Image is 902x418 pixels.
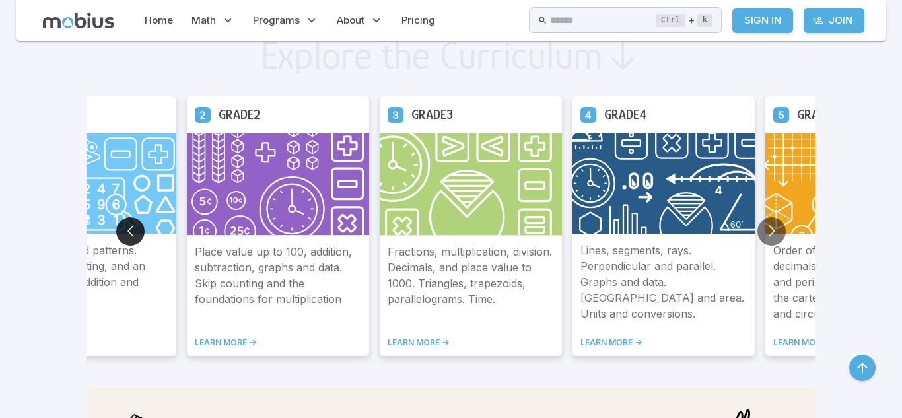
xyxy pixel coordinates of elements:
[388,244,554,322] p: Fractions, multiplication, division. Decimals, and place value to 1000. Triangles, trapezoids, pa...
[604,104,646,125] h5: Grade 4
[580,242,747,322] p: Lines, segments, rays. Perpendicular and parallel. Graphs and data. [GEOGRAPHIC_DATA] and area. U...
[187,133,369,236] img: Grade 2
[195,337,361,348] a: LEARN MORE ->
[697,14,712,27] kbd: k
[580,106,596,122] a: Grade 4
[380,133,562,236] img: Grade 3
[411,104,453,125] h5: Grade 3
[580,337,747,348] a: LEARN MORE ->
[195,106,211,122] a: Grade 2
[337,13,364,28] span: About
[773,106,789,122] a: Grade 5
[732,8,793,33] a: Sign In
[191,13,216,28] span: Math
[141,5,177,36] a: Home
[656,14,685,27] kbd: Ctrl
[260,36,603,75] h2: Explore the Curriculum
[656,13,712,28] div: +
[116,217,145,246] button: Go to previous slide
[757,217,786,246] button: Go to next slide
[572,133,755,234] img: Grade 4
[195,244,361,322] p: Place value up to 100, addition, subtraction, graphs and data. Skip counting and the foundations ...
[398,5,439,36] a: Pricing
[388,337,554,348] a: LEARN MORE ->
[253,13,300,28] span: Programs
[804,8,864,33] a: Join
[388,106,403,122] a: Grade 3
[797,104,839,125] h5: Grade 5
[219,104,260,125] h5: Grade 2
